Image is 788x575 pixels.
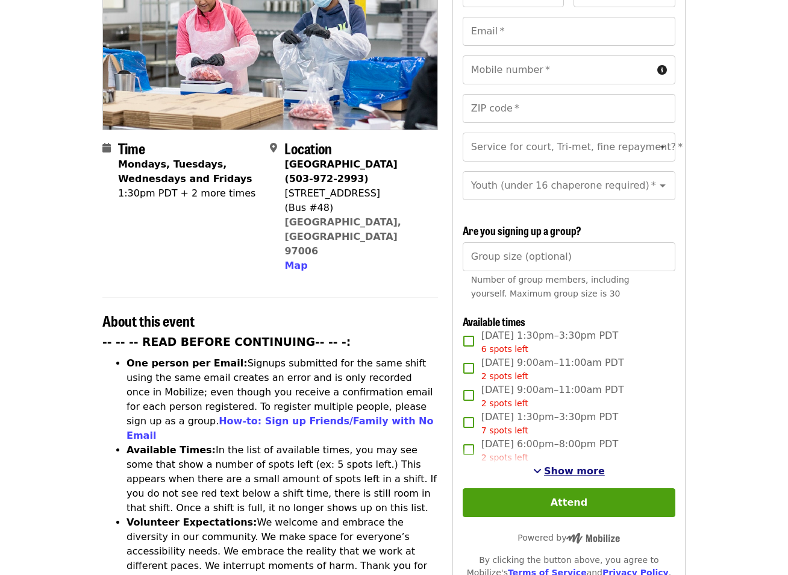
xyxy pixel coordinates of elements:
li: Signups submitted for the same shift using the same email creates an error and is only recorded o... [127,356,438,443]
span: 2 spots left [481,398,528,408]
span: Powered by [518,533,620,542]
span: 7 spots left [481,426,528,435]
button: Attend [463,488,675,517]
span: [DATE] 9:00am–11:00am PDT [481,356,624,383]
button: Map [284,259,307,273]
strong: Volunteer Expectations: [127,517,257,528]
div: (Bus #48) [284,201,428,215]
span: [DATE] 6:00pm–8:00pm PDT [481,437,618,464]
span: Available times [463,313,525,329]
a: How-to: Sign up Friends/Family with No Email [127,415,434,441]
a: [GEOGRAPHIC_DATA], [GEOGRAPHIC_DATA] 97006 [284,216,401,257]
strong: [GEOGRAPHIC_DATA] (503-972-2993) [284,159,397,184]
span: Are you signing up a group? [463,222,581,238]
i: circle-info icon [657,64,667,76]
strong: Available Times: [127,444,216,456]
input: Mobile number [463,55,652,84]
img: Powered by Mobilize [566,533,620,544]
i: map-marker-alt icon [270,142,277,154]
span: Location [284,137,332,159]
span: Number of group members, including yourself. Maximum group size is 30 [471,275,630,298]
span: [DATE] 1:30pm–3:30pm PDT [481,328,618,356]
span: 2 spots left [481,453,528,462]
span: About this event [102,310,195,331]
span: Time [118,137,145,159]
span: [DATE] 9:00am–11:00am PDT [481,383,624,410]
div: 1:30pm PDT + 2 more times [118,186,260,201]
input: [object Object] [463,242,675,271]
span: Map [284,260,307,271]
button: Open [654,139,671,156]
span: 6 spots left [481,344,528,354]
i: calendar icon [102,142,111,154]
span: 2 spots left [481,371,528,381]
input: Email [463,17,675,46]
div: [STREET_ADDRESS] [284,186,428,201]
button: Open [654,177,671,194]
input: ZIP code [463,94,675,123]
strong: Mondays, Tuesdays, Wednesdays and Fridays [118,159,252,184]
span: [DATE] 1:30pm–3:30pm PDT [481,410,618,437]
strong: -- -- -- READ BEFORE CONTINUING-- -- -: [102,336,351,348]
span: Show more [544,465,605,477]
button: See more timeslots [533,464,605,479]
li: In the list of available times, you may see some that show a number of spots left (ex: 5 spots le... [127,443,438,515]
strong: One person per Email: [127,357,248,369]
